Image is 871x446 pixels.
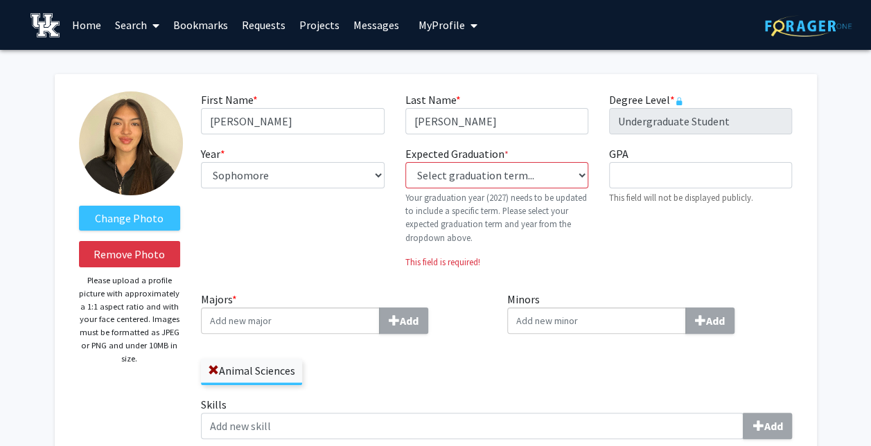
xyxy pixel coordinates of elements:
[292,1,346,49] a: Projects
[379,307,428,334] button: Majors*
[765,15,852,37] img: ForagerOne Logo
[405,145,509,162] label: Expected Graduation
[201,359,302,382] label: Animal Sciences
[405,91,461,108] label: Last Name
[201,145,225,162] label: Year
[706,314,725,328] b: Add
[675,97,683,105] svg: This information is provided and automatically updated by the University of Kentucky and is not e...
[30,13,60,37] img: University of Kentucky Logo
[65,1,108,49] a: Home
[405,256,588,269] p: This field is required!
[201,396,792,439] label: Skills
[79,206,181,231] label: ChangeProfile Picture
[201,307,380,334] input: Majors*Add
[201,91,258,108] label: First Name
[235,1,292,49] a: Requests
[507,291,793,334] label: Minors
[405,191,588,244] p: Your graduation year (2027) needs to be updated to include a specific term. Please select your ex...
[108,1,166,49] a: Search
[685,307,734,334] button: Minors
[419,18,465,32] span: My Profile
[609,91,683,108] label: Degree Level
[10,384,59,436] iframe: Chat
[609,192,753,203] small: This field will not be displayed publicly.
[764,419,782,433] b: Add
[79,274,181,365] p: Please upload a profile picture with approximately a 1:1 aspect ratio and with your face centered...
[743,413,792,439] button: Skills
[609,145,628,162] label: GPA
[79,91,183,195] img: Profile Picture
[201,413,744,439] input: SkillsAdd
[166,1,235,49] a: Bookmarks
[400,314,419,328] b: Add
[201,291,486,334] label: Majors
[79,241,181,267] button: Remove Photo
[346,1,406,49] a: Messages
[507,307,686,334] input: MinorsAdd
